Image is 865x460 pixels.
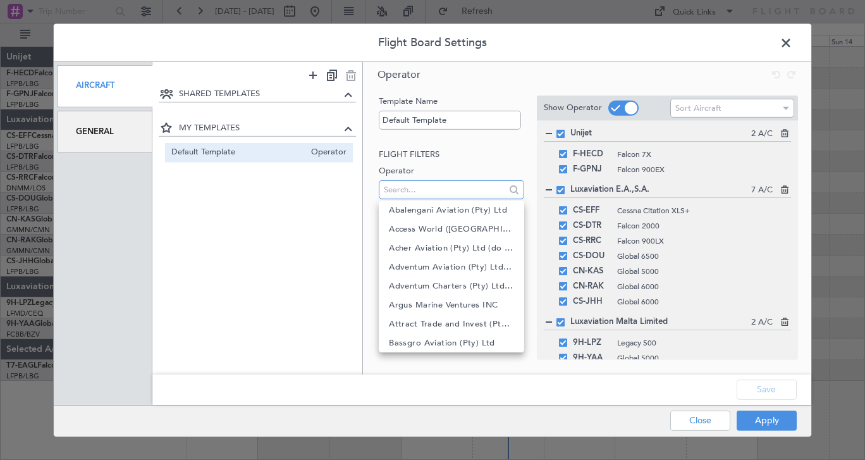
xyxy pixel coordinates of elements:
[171,146,305,159] span: Default Template
[573,263,611,278] span: CN-KAS
[617,352,791,363] span: Global 5000
[617,337,791,348] span: Legacy 500
[305,146,347,159] span: Operator
[617,280,791,292] span: Global 6000
[570,127,751,140] span: Unijet
[573,248,611,263] span: CS-DOU
[389,314,513,333] span: Attract Trade and Invest (Pty) Ltd
[57,65,152,107] div: Aircraft
[670,411,730,431] button: Close
[389,333,495,352] span: Bassgro Aviation (Pty) Ltd
[573,202,611,218] span: CS-EFF
[544,102,602,115] label: Show Operator
[179,122,341,135] span: MY TEMPLATES
[737,411,797,431] button: Apply
[751,184,773,197] span: 7 A/C
[573,335,611,350] span: 9H-LPZ
[57,111,152,153] div: General
[389,295,498,314] span: Argus Marine Ventures INC
[617,163,791,175] span: Falcon 900EX
[617,220,791,231] span: Falcon 2000
[179,88,341,101] span: SHARED TEMPLATES
[389,258,513,277] span: Adventum Aviation (Pty) Ltd (ZS-KHT)
[617,235,791,246] span: Falcon 900LX
[573,218,611,233] span: CS-DTR
[389,239,513,258] span: Acher Aviation (Pty) Ltd (do not use)
[751,316,773,329] span: 2 A/C
[573,350,611,365] span: 9H-YAA
[573,146,611,161] span: F-HECD
[751,128,773,140] span: 2 A/C
[389,201,507,220] span: Abalengani Aviation (Pty) Ltd
[675,103,721,114] span: Sort Aircraft
[617,250,791,261] span: Global 6500
[617,204,791,216] span: Cessna Citation XLS+
[379,149,524,161] h2: Flight filters
[573,233,611,248] span: CS-RRC
[384,180,502,199] input: Search...
[389,220,513,239] span: Access World ([GEOGRAPHIC_DATA]) (Pty) Ltd
[379,95,524,108] label: Template Name
[573,161,611,177] span: F-GPNJ
[573,294,611,309] span: CS-JHH
[617,295,791,307] span: Global 6000
[54,23,811,61] header: Flight Board Settings
[379,165,524,177] label: Operator
[377,67,420,81] span: Operator
[570,316,751,328] span: Luxaviation Malta Limited
[617,148,791,159] span: Falcon 7X
[617,265,791,277] span: Global 5000
[573,278,611,294] span: CN-RAK
[389,277,513,295] span: Adventum Charters (Pty) Ltd (ZS-TTH)
[570,183,751,196] span: Luxaviation E.A.,S.A.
